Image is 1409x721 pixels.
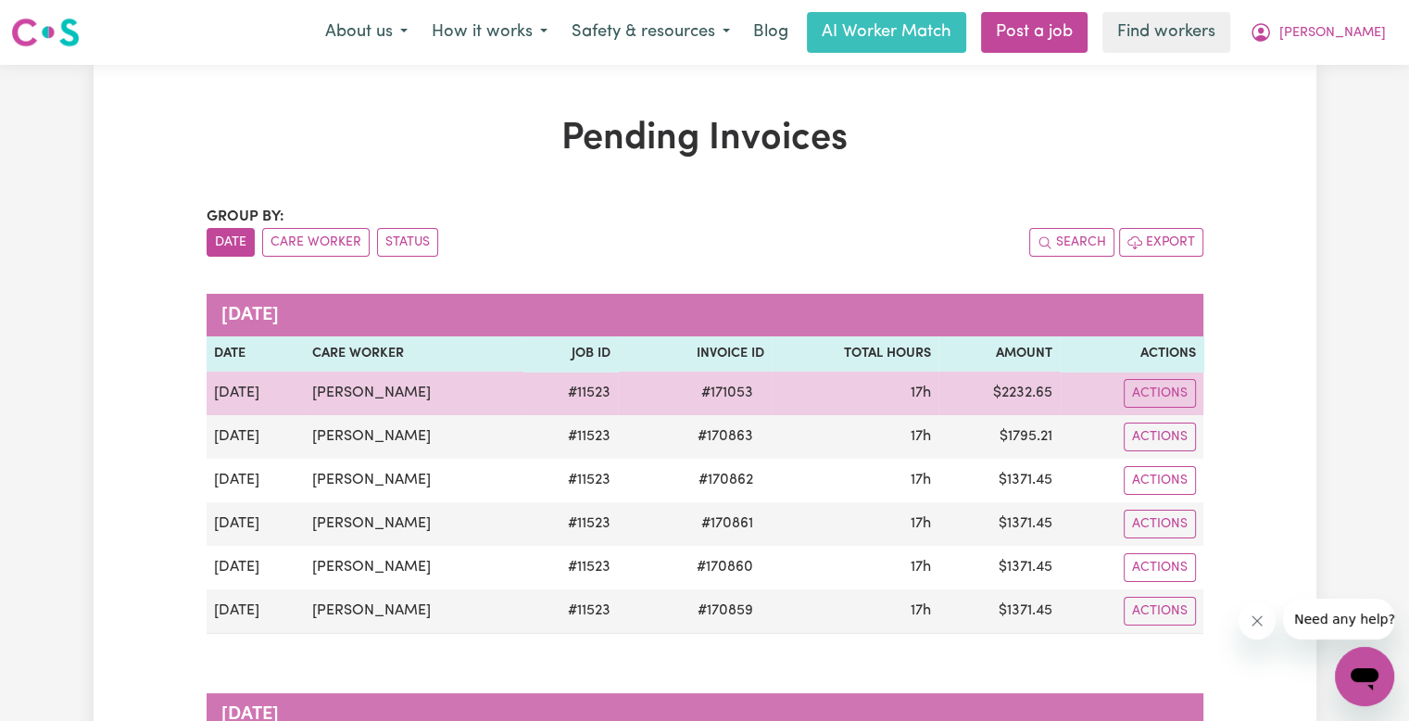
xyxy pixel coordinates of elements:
[207,415,306,459] td: [DATE]
[377,228,438,257] button: sort invoices by paid status
[207,459,306,502] td: [DATE]
[911,473,931,487] span: 17 hours
[207,336,306,372] th: Date
[11,11,80,54] a: Careseekers logo
[207,228,255,257] button: sort invoices by date
[742,12,799,53] a: Blog
[560,13,742,52] button: Safety & resources
[523,546,618,589] td: # 11523
[305,415,523,459] td: [PERSON_NAME]
[1029,228,1114,257] button: Search
[1238,13,1398,52] button: My Account
[1279,23,1386,44] span: [PERSON_NAME]
[618,336,772,372] th: Invoice ID
[305,546,523,589] td: [PERSON_NAME]
[523,502,618,546] td: # 11523
[687,469,764,491] span: # 170862
[523,459,618,502] td: # 11523
[207,589,306,634] td: [DATE]
[207,117,1203,161] h1: Pending Invoices
[207,209,284,224] span: Group by:
[305,372,523,415] td: [PERSON_NAME]
[938,589,1060,634] td: $ 1371.45
[523,589,618,634] td: # 11523
[305,502,523,546] td: [PERSON_NAME]
[523,372,618,415] td: # 11523
[690,512,764,535] span: # 170861
[1124,553,1196,582] button: Actions
[938,459,1060,502] td: $ 1371.45
[1283,599,1394,639] iframe: Message from company
[686,425,764,448] span: # 170863
[1124,423,1196,451] button: Actions
[911,516,931,531] span: 17 hours
[807,12,966,53] a: AI Worker Match
[938,502,1060,546] td: $ 1371.45
[1102,12,1230,53] a: Find workers
[11,16,80,49] img: Careseekers logo
[772,336,938,372] th: Total Hours
[938,546,1060,589] td: $ 1371.45
[207,372,306,415] td: [DATE]
[911,429,931,444] span: 17 hours
[911,560,931,575] span: 17 hours
[1335,647,1394,706] iframe: Button to launch messaging window
[938,336,1060,372] th: Amount
[1060,336,1202,372] th: Actions
[262,228,370,257] button: sort invoices by care worker
[11,13,112,28] span: Need any help?
[1124,466,1196,495] button: Actions
[686,556,764,578] span: # 170860
[1124,597,1196,626] button: Actions
[305,336,523,372] th: Care Worker
[911,386,931,400] span: 17 hours
[207,502,306,546] td: [DATE]
[207,546,306,589] td: [DATE]
[981,12,1088,53] a: Post a job
[420,13,560,52] button: How it works
[911,603,931,618] span: 17 hours
[1124,510,1196,538] button: Actions
[523,336,618,372] th: Job ID
[686,600,764,622] span: # 170859
[313,13,420,52] button: About us
[1124,379,1196,408] button: Actions
[523,415,618,459] td: # 11523
[1119,228,1203,257] button: Export
[1239,602,1276,639] iframe: Close message
[938,415,1060,459] td: $ 1795.21
[305,589,523,634] td: [PERSON_NAME]
[305,459,523,502] td: [PERSON_NAME]
[938,372,1060,415] td: $ 2232.65
[690,382,764,404] span: # 171053
[207,294,1203,336] caption: [DATE]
